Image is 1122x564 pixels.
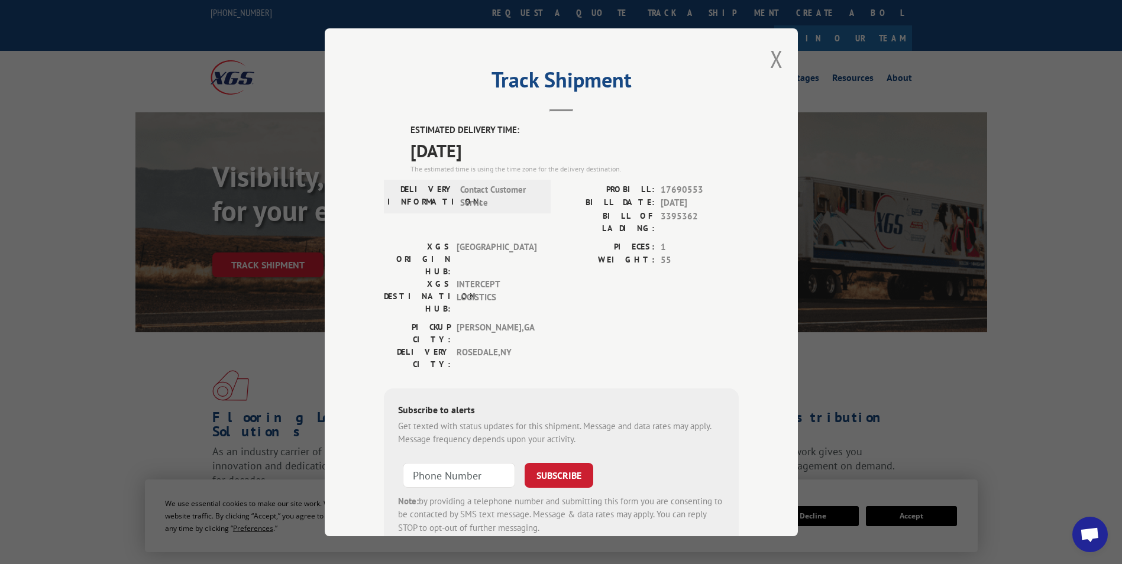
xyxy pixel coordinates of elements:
button: SUBSCRIBE [525,462,593,487]
span: [GEOGRAPHIC_DATA] [457,240,536,277]
span: Contact Customer Service [460,183,540,209]
label: PIECES: [561,240,655,254]
span: 55 [661,254,739,267]
label: XGS ORIGIN HUB: [384,240,451,277]
button: Close modal [770,43,783,74]
span: 3395362 [661,209,739,234]
label: PICKUP CITY: [384,320,451,345]
div: Open chat [1072,517,1108,552]
input: Phone Number [403,462,515,487]
h2: Track Shipment [384,72,739,94]
label: BILL DATE: [561,196,655,210]
div: Subscribe to alerts [398,402,725,419]
span: INTERCEPT LOGISTICS [457,277,536,315]
span: [PERSON_NAME] , GA [457,320,536,345]
div: Get texted with status updates for this shipment. Message and data rates may apply. Message frequ... [398,419,725,446]
label: PROBILL: [561,183,655,196]
label: BILL OF LADING: [561,209,655,234]
label: DELIVERY INFORMATION: [387,183,454,209]
label: ESTIMATED DELIVERY TIME: [410,124,739,137]
label: XGS DESTINATION HUB: [384,277,451,315]
span: 17690553 [661,183,739,196]
div: The estimated time is using the time zone for the delivery destination. [410,163,739,174]
span: ROSEDALE , NY [457,345,536,370]
div: by providing a telephone number and submitting this form you are consenting to be contacted by SM... [398,494,725,534]
span: 1 [661,240,739,254]
span: [DATE] [410,137,739,163]
label: WEIGHT: [561,254,655,267]
strong: Note: [398,495,419,506]
span: [DATE] [661,196,739,210]
label: DELIVERY CITY: [384,345,451,370]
